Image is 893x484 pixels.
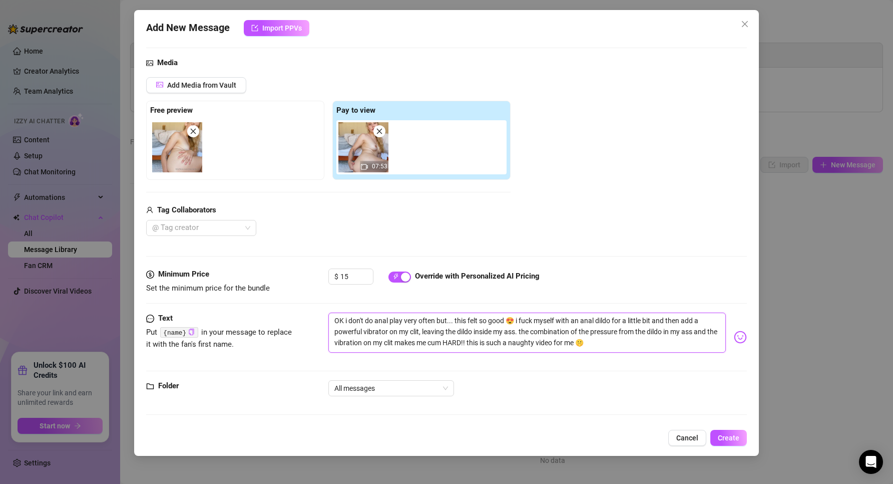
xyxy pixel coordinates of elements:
[188,329,195,336] button: Click to Copy
[334,381,448,396] span: All messages
[668,430,706,446] button: Cancel
[859,450,883,474] div: Open Intercom Messenger
[710,430,747,446] button: Create
[167,81,236,89] span: Add Media from Vault
[718,434,739,442] span: Create
[146,77,246,93] button: Add Media from Vault
[146,269,154,281] span: dollar
[146,313,154,325] span: message
[146,328,292,349] span: Put in your message to replace it with the fan's first name.
[146,20,230,36] span: Add New Message
[737,20,753,28] span: Close
[741,20,749,28] span: close
[328,313,726,353] textarea: OK i don't do anal play very often but... this felt so good 😍 i fuck myself with an anal dildo fo...
[146,204,153,216] span: user
[338,122,388,172] div: 07:53
[734,331,747,344] img: svg%3e
[146,380,154,392] span: folder
[676,434,698,442] span: Cancel
[336,106,375,115] strong: Pay to view
[188,329,195,335] span: copy
[156,81,163,88] span: picture
[415,272,540,281] strong: Override with Personalized AI Pricing
[158,270,209,279] strong: Minimum Price
[244,20,309,36] button: Import PPVs
[251,25,258,32] span: import
[376,128,383,135] span: close
[158,381,179,390] strong: Folder
[146,284,270,293] span: Set the minimum price for the bundle
[160,327,198,338] code: {name}
[361,163,368,170] span: video-camera
[262,24,302,32] span: Import PPVs
[158,314,173,323] strong: Text
[150,106,193,115] strong: Free preview
[190,128,197,135] span: close
[152,122,202,172] img: media
[372,163,387,170] span: 07:53
[157,58,178,67] strong: Media
[157,205,216,214] strong: Tag Collaborators
[737,16,753,32] button: Close
[146,57,153,69] span: picture
[338,122,388,172] img: media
